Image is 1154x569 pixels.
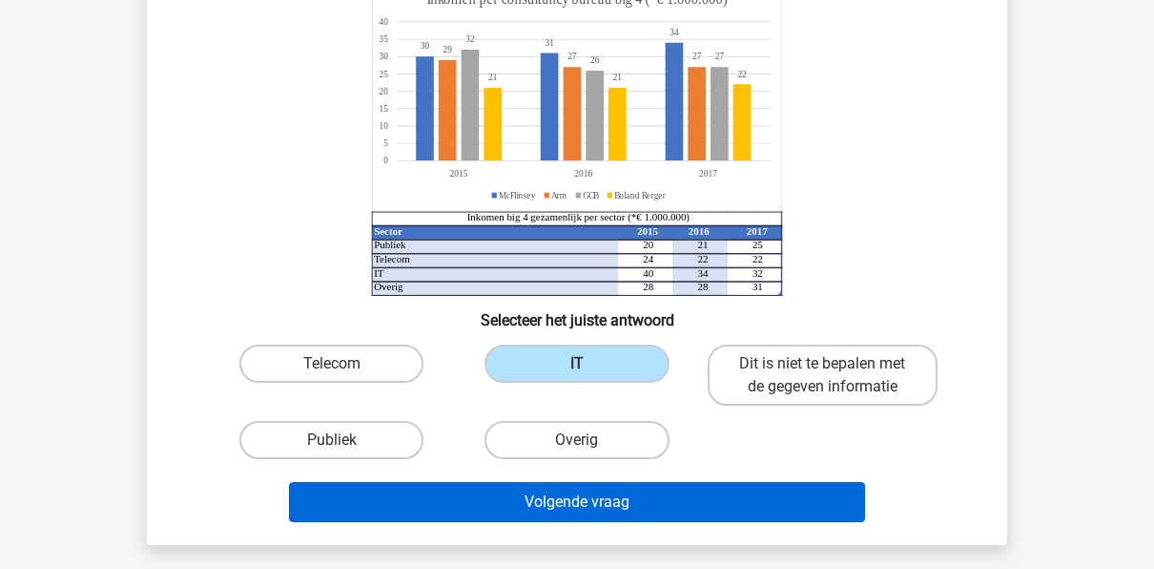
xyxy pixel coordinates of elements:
[383,155,388,166] tspan: 0
[177,296,977,329] h6: Selecteer het juiste antwoord
[737,68,746,79] tspan: 22
[499,189,536,200] tspan: McFlinsey
[379,51,388,62] tspan: 30
[374,225,402,237] tspan: Sector
[379,120,388,132] tspan: 10
[374,281,403,292] tspan: Overig
[643,253,653,264] tspan: 24
[239,421,423,459] label: Publiek
[752,281,763,292] tspan: 31
[467,211,690,223] tspan: Inkomen big 4 gezamenlijk per sector (*€ 1.000.000)
[239,345,423,383] label: Telecom
[443,44,452,55] tspan: 29
[698,239,709,250] tspan: 21
[383,137,388,149] tspan: 5
[752,267,763,279] tspan: 32
[488,72,622,83] tspan: 2121
[289,482,866,522] button: Volgende vraag
[583,189,600,200] tspan: GCB
[752,239,763,250] tspan: 25
[698,267,709,279] tspan: 34
[643,281,653,292] tspan: 28
[643,239,653,250] tspan: 20
[670,27,679,38] tspan: 34
[374,239,406,250] tspan: Publiek
[484,421,669,459] label: Overig
[698,281,709,292] tspan: 28
[708,345,938,406] label: Dit is niet te bepalen met de gegeven informatie
[689,225,710,237] tspan: 2016
[379,103,388,115] tspan: 15
[637,225,658,237] tspan: 2015
[379,16,388,28] tspan: 40
[643,267,653,279] tspan: 40
[551,189,567,200] tspan: Arm
[752,253,763,264] tspan: 22
[450,168,717,179] tspan: 201520162017
[614,189,667,200] tspan: Boland Rerger
[747,225,768,237] tspan: 2017
[465,33,475,45] tspan: 32
[698,253,709,264] tspan: 22
[590,54,600,66] tspan: 26
[374,267,384,279] tspan: IT
[374,253,410,264] tspan: Telecom
[484,345,669,383] label: IT
[545,37,554,49] tspan: 31
[421,40,430,52] tspan: 30
[567,51,701,62] tspan: 2727
[379,33,388,45] tspan: 35
[379,68,388,79] tspan: 25
[379,85,388,96] tspan: 20
[715,51,725,62] tspan: 27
